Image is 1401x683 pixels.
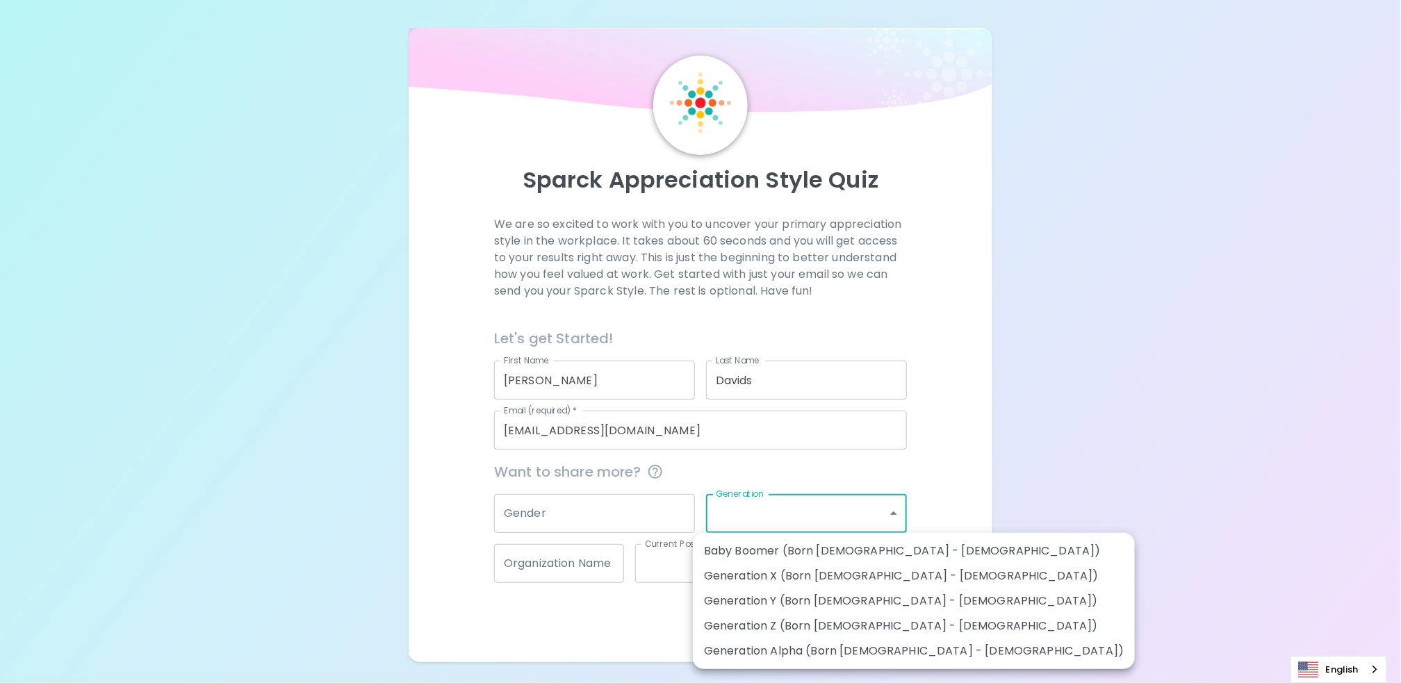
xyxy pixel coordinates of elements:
aside: Language selected: English [1291,656,1387,683]
li: Baby Boomer (Born [DEMOGRAPHIC_DATA] - [DEMOGRAPHIC_DATA]) [693,538,1135,563]
div: Language [1291,656,1387,683]
li: Generation X (Born [DEMOGRAPHIC_DATA] - [DEMOGRAPHIC_DATA]) [693,563,1135,589]
li: Generation Alpha (Born [DEMOGRAPHIC_DATA] - [DEMOGRAPHIC_DATA]) [693,639,1135,664]
li: Generation Y (Born [DEMOGRAPHIC_DATA] - [DEMOGRAPHIC_DATA]) [693,589,1135,614]
a: English [1291,657,1386,682]
li: Generation Z (Born [DEMOGRAPHIC_DATA] - [DEMOGRAPHIC_DATA]) [693,614,1135,639]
